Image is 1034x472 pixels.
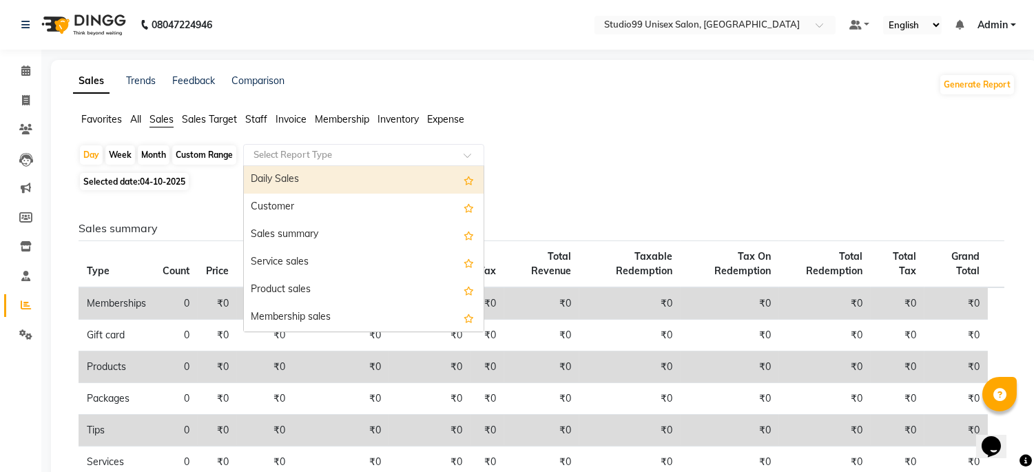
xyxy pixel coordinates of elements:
[172,74,215,87] a: Feedback
[79,222,1004,235] h6: Sales summary
[293,320,389,351] td: ₹0
[504,320,579,351] td: ₹0
[130,113,141,125] span: All
[471,415,504,447] td: ₹0
[871,383,924,415] td: ₹0
[126,74,156,87] a: Trends
[924,320,988,351] td: ₹0
[140,176,185,187] span: 04-10-2025
[616,250,672,277] span: Taxable Redemption
[237,415,293,447] td: ₹0
[87,265,110,277] span: Type
[479,265,496,277] span: Tax
[163,265,189,277] span: Count
[951,250,980,277] span: Grand Total
[871,415,924,447] td: ₹0
[681,320,779,351] td: ₹0
[237,351,293,383] td: ₹0
[871,287,924,320] td: ₹0
[389,415,471,447] td: ₹0
[79,320,154,351] td: Gift card
[471,351,504,383] td: ₹0
[244,194,484,221] div: Customer
[244,166,484,194] div: Daily Sales
[293,351,389,383] td: ₹0
[80,173,189,190] span: Selected date:
[152,6,212,44] b: 08047224946
[293,415,389,447] td: ₹0
[389,383,471,415] td: ₹0
[172,145,236,165] div: Custom Range
[871,351,924,383] td: ₹0
[471,320,504,351] td: ₹0
[978,18,1008,32] span: Admin
[198,287,237,320] td: ₹0
[244,304,484,331] div: Membership sales
[378,113,419,125] span: Inventory
[154,351,198,383] td: 0
[464,282,474,298] span: Add this report to Favorites List
[976,417,1020,458] iframe: chat widget
[73,69,110,94] a: Sales
[149,113,174,125] span: Sales
[198,320,237,351] td: ₹0
[504,351,579,383] td: ₹0
[206,265,229,277] span: Price
[427,113,464,125] span: Expense
[779,351,871,383] td: ₹0
[464,254,474,271] span: Add this report to Favorites List
[579,287,681,320] td: ₹0
[779,320,871,351] td: ₹0
[389,320,471,351] td: ₹0
[154,287,198,320] td: 0
[198,351,237,383] td: ₹0
[81,113,122,125] span: Favorites
[531,250,571,277] span: Total Revenue
[35,6,130,44] img: logo
[105,145,135,165] div: Week
[237,320,293,351] td: ₹0
[681,351,779,383] td: ₹0
[681,287,779,320] td: ₹0
[579,383,681,415] td: ₹0
[138,145,169,165] div: Month
[245,113,267,125] span: Staff
[231,74,285,87] a: Comparison
[154,320,198,351] td: 0
[579,320,681,351] td: ₹0
[154,415,198,447] td: 0
[389,351,471,383] td: ₹0
[940,75,1014,94] button: Generate Report
[79,383,154,415] td: Packages
[464,227,474,243] span: Add this report to Favorites List
[714,250,771,277] span: Tax On Redemption
[79,415,154,447] td: Tips
[464,199,474,216] span: Add this report to Favorites List
[182,113,237,125] span: Sales Target
[779,287,871,320] td: ₹0
[80,145,103,165] div: Day
[681,383,779,415] td: ₹0
[464,172,474,188] span: Add this report to Favorites List
[244,249,484,276] div: Service sales
[244,221,484,249] div: Sales summary
[293,383,389,415] td: ₹0
[79,287,154,320] td: Memberships
[893,250,916,277] span: Total Tax
[924,351,988,383] td: ₹0
[154,383,198,415] td: 0
[579,351,681,383] td: ₹0
[779,383,871,415] td: ₹0
[276,113,307,125] span: Invoice
[198,415,237,447] td: ₹0
[471,287,504,320] td: ₹0
[79,351,154,383] td: Products
[924,287,988,320] td: ₹0
[779,415,871,447] td: ₹0
[579,415,681,447] td: ₹0
[471,383,504,415] td: ₹0
[681,415,779,447] td: ₹0
[315,113,369,125] span: Membership
[464,309,474,326] span: Add this report to Favorites List
[871,320,924,351] td: ₹0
